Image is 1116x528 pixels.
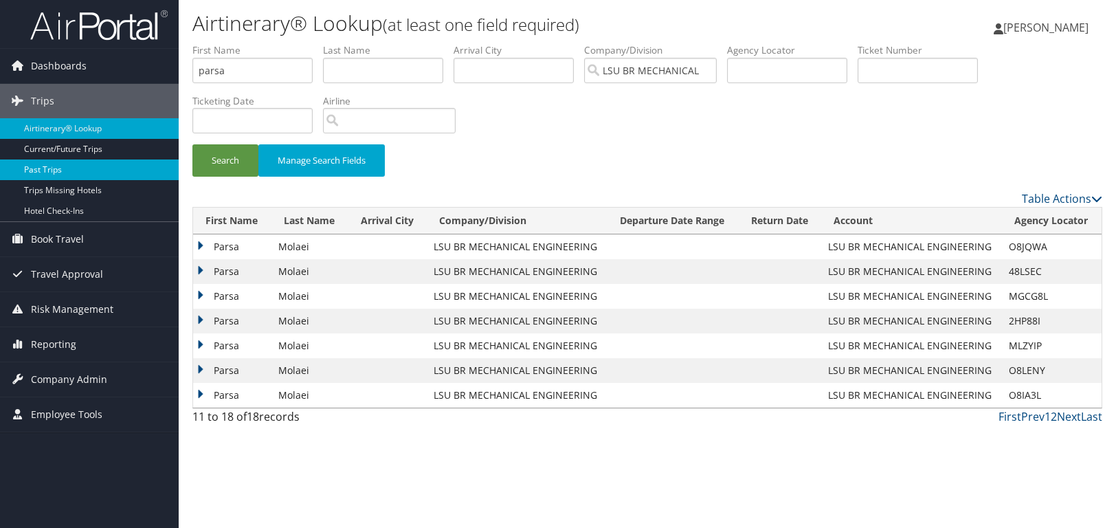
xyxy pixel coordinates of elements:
[247,409,259,424] span: 18
[31,84,54,118] span: Trips
[427,333,607,358] td: LSU BR MECHANICAL ENGINEERING
[258,144,385,177] button: Manage Search Fields
[193,309,271,333] td: Parsa
[427,259,607,284] td: LSU BR MECHANICAL ENGINEERING
[727,43,858,57] label: Agency Locator
[994,7,1102,48] a: [PERSON_NAME]
[427,383,607,408] td: LSU BR MECHANICAL ENGINEERING
[1045,409,1051,424] a: 1
[1002,358,1102,383] td: O8LENY
[31,49,87,83] span: Dashboards
[192,9,799,38] h1: Airtinerary® Lookup
[821,284,1001,309] td: LSU BR MECHANICAL ENGINEERING
[31,327,76,362] span: Reporting
[1002,234,1102,259] td: O8JQWA
[192,144,258,177] button: Search
[1002,333,1102,358] td: MLZYIP
[271,333,348,358] td: Molaei
[192,408,405,432] div: 11 to 18 of records
[348,208,427,234] th: Arrival City: activate to sort column ascending
[193,284,271,309] td: Parsa
[427,284,607,309] td: LSU BR MECHANICAL ENGINEERING
[998,409,1021,424] a: First
[1081,409,1102,424] a: Last
[193,259,271,284] td: Parsa
[1057,409,1081,424] a: Next
[271,234,348,259] td: Molaei
[192,43,323,57] label: First Name
[31,397,102,432] span: Employee Tools
[271,259,348,284] td: Molaei
[323,94,466,108] label: Airline
[271,309,348,333] td: Molaei
[271,284,348,309] td: Molaei
[821,383,1001,408] td: LSU BR MECHANICAL ENGINEERING
[821,234,1001,259] td: LSU BR MECHANICAL ENGINEERING
[192,94,323,108] label: Ticketing Date
[454,43,584,57] label: Arrival City
[821,208,1001,234] th: Account: activate to sort column ascending
[1002,208,1102,234] th: Agency Locator: activate to sort column ascending
[1002,284,1102,309] td: MGCG8L
[821,358,1001,383] td: LSU BR MECHANICAL ENGINEERING
[427,358,607,383] td: LSU BR MECHANICAL ENGINEERING
[1051,409,1057,424] a: 2
[1021,409,1045,424] a: Prev
[271,208,348,234] th: Last Name: activate to sort column ascending
[271,358,348,383] td: Molaei
[584,43,727,57] label: Company/Division
[31,362,107,397] span: Company Admin
[821,333,1001,358] td: LSU BR MECHANICAL ENGINEERING
[31,257,103,291] span: Travel Approval
[193,234,271,259] td: Parsa
[821,259,1001,284] td: LSU BR MECHANICAL ENGINEERING
[31,292,113,327] span: Risk Management
[1002,259,1102,284] td: 48LSEC
[193,208,271,234] th: First Name: activate to sort column ascending
[821,309,1001,333] td: LSU BR MECHANICAL ENGINEERING
[193,383,271,408] td: Parsa
[31,222,84,256] span: Book Travel
[1002,309,1102,333] td: 2HP88I
[607,208,739,234] th: Departure Date Range: activate to sort column ascending
[427,208,607,234] th: Company/Division
[30,9,168,41] img: airportal-logo.png
[383,13,579,36] small: (at least one field required)
[193,358,271,383] td: Parsa
[1002,383,1102,408] td: O8IA3L
[739,208,822,234] th: Return Date: activate to sort column ascending
[1003,20,1089,35] span: [PERSON_NAME]
[427,234,607,259] td: LSU BR MECHANICAL ENGINEERING
[323,43,454,57] label: Last Name
[1022,191,1102,206] a: Table Actions
[271,383,348,408] td: Molaei
[858,43,988,57] label: Ticket Number
[427,309,607,333] td: LSU BR MECHANICAL ENGINEERING
[193,333,271,358] td: Parsa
